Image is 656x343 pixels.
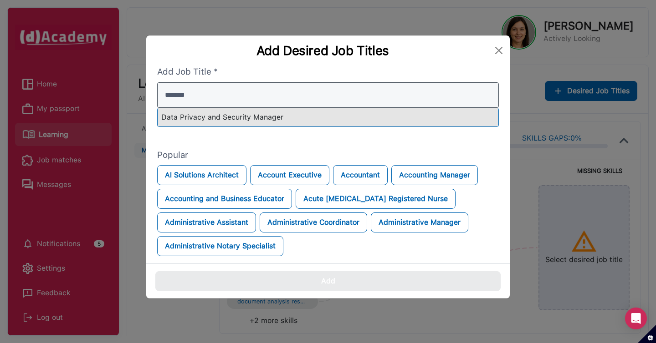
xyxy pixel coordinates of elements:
[333,165,388,185] button: Accountant
[155,271,501,291] button: Add
[260,212,367,232] button: Administrative Coordinator
[157,236,283,256] button: Administrative Notary Specialist
[492,43,506,58] button: Close
[157,165,246,185] button: AI Solutions Architect
[625,308,647,329] div: Open Intercom Messenger
[250,165,329,185] button: Account Executive
[157,66,499,79] label: Add Job Title *
[321,276,335,287] div: Add
[391,165,478,185] button: Accounting Manager
[638,325,656,343] button: Set cookie preferences
[371,212,468,232] button: Administrative Manager
[157,149,499,162] label: Popular
[296,189,456,209] button: Acute [MEDICAL_DATA] Registered Nurse
[157,189,292,209] button: Accounting and Business Educator
[158,108,498,126] div: Data Privacy and Security Manager
[154,43,492,58] div: Add Desired Job Titles
[157,212,256,232] button: Administrative Assistant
